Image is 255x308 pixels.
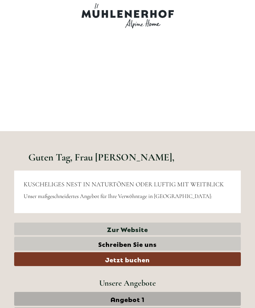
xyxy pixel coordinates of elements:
div: Unsere Angebote [14,277,241,289]
span: KUSCHELIGES NEST IN NATURTÖNEN ODER LUFTIG MIT WEITBLICK [24,181,224,188]
span: Unser maßgeschneidertes Angebot für Ihre Verwöhntage in [GEOGRAPHIC_DATA]: [24,193,212,200]
a: Zur Website [14,223,241,235]
h1: Guten Tag, Frau [PERSON_NAME], [28,152,174,163]
a: Jetzt buchen [14,252,241,266]
a: Schreiben Sie uns [14,237,241,251]
span: Angebot 1 [110,294,144,303]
